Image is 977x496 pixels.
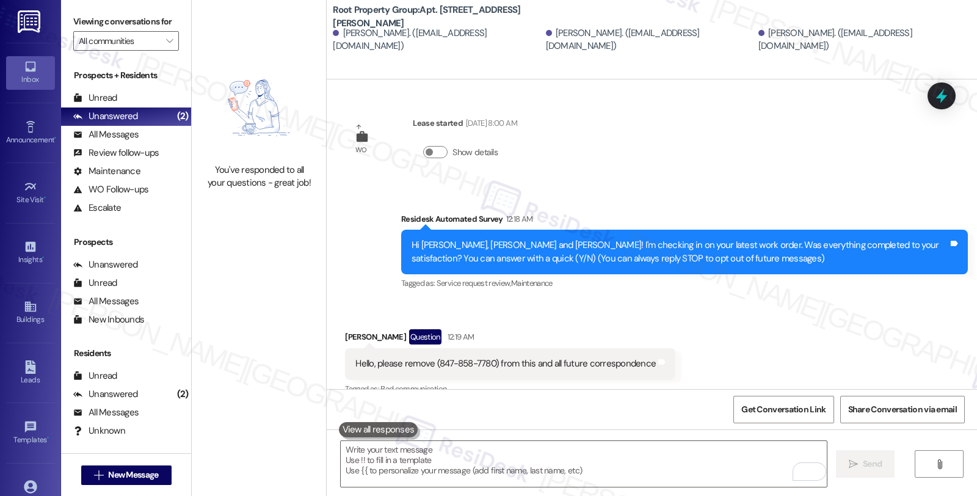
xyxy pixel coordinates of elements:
[61,236,191,249] div: Prospects
[409,329,441,345] div: Question
[380,384,446,394] span: Bad communication
[47,434,49,442] span: •
[73,425,125,437] div: Unknown
[412,239,948,265] div: Hi [PERSON_NAME], [PERSON_NAME] and [PERSON_NAME]! I'm checking in on your latest work order. Was...
[79,31,159,51] input: All communities
[81,465,172,485] button: New Message
[73,258,138,271] div: Unanswered
[73,202,121,214] div: Escalate
[355,144,367,156] div: WO
[44,194,46,202] span: •
[741,403,826,416] span: Get Conversation Link
[333,27,542,53] div: [PERSON_NAME]. ([EMAIL_ADDRESS][DOMAIN_NAME])
[73,406,139,419] div: All Messages
[345,380,675,398] div: Tagged as:
[758,27,968,53] div: [PERSON_NAME]. ([EMAIL_ADDRESS][DOMAIN_NAME])
[6,417,55,450] a: Templates •
[341,441,827,487] textarea: To enrich screen reader interactions, please activate Accessibility in Grammarly extension settings
[108,469,158,481] span: New Message
[401,213,968,230] div: Residesk Automated Survey
[205,164,313,190] div: You've responded to all your questions - great job!
[73,388,138,401] div: Unanswered
[73,92,117,104] div: Unread
[413,117,517,134] div: Lease started
[73,147,159,159] div: Review follow-ups
[935,459,944,469] i: 
[6,296,55,329] a: Buildings
[355,357,656,370] div: Hello, please remove (847-858-7780) from this and all future correspondence
[836,450,895,478] button: Send
[54,134,56,142] span: •
[174,385,192,404] div: (2)
[6,357,55,390] a: Leads
[174,107,192,126] div: (2)
[511,278,553,288] span: Maintenance
[18,10,43,33] img: ResiDesk Logo
[840,396,965,423] button: Share Conversation via email
[546,27,755,53] div: [PERSON_NAME]. ([EMAIL_ADDRESS][DOMAIN_NAME])
[452,146,498,159] label: Show details
[61,347,191,360] div: Residents
[73,370,117,382] div: Unread
[166,36,173,46] i: 
[94,470,103,480] i: 
[6,177,55,210] a: Site Visit •
[73,277,117,290] div: Unread
[445,330,474,343] div: 12:19 AM
[345,329,675,349] div: [PERSON_NAME]
[503,213,533,225] div: 12:18 AM
[73,313,144,326] div: New Inbounds
[61,69,191,82] div: Prospects + Residents
[6,56,55,89] a: Inbox
[333,4,577,30] b: Root Property Group: Apt. [STREET_ADDRESS][PERSON_NAME]
[863,458,882,470] span: Send
[73,295,139,308] div: All Messages
[848,403,957,416] span: Share Conversation via email
[463,117,517,129] div: [DATE] 8:00 AM
[205,58,313,157] img: empty-state
[437,278,511,288] span: Service request review ,
[6,236,55,269] a: Insights •
[73,183,148,196] div: WO Follow-ups
[401,274,968,292] div: Tagged as:
[849,459,858,469] i: 
[73,110,138,123] div: Unanswered
[733,396,834,423] button: Get Conversation Link
[73,12,179,31] label: Viewing conversations for
[42,253,44,262] span: •
[73,165,140,178] div: Maintenance
[73,128,139,141] div: All Messages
